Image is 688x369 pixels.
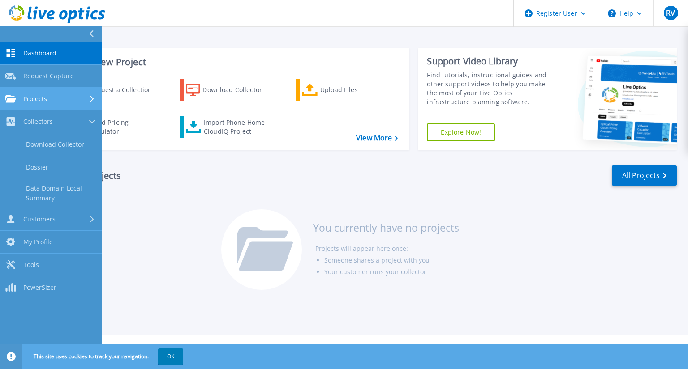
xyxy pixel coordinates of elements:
span: Customers [23,215,56,223]
a: Request a Collection [64,79,163,101]
a: All Projects [612,165,677,186]
button: OK [158,348,183,365]
span: RV [666,9,675,17]
div: Download Collector [202,81,274,99]
a: Upload Files [296,79,396,101]
span: My Profile [23,238,53,246]
li: Projects will appear here once: [315,243,459,254]
span: Tools [23,261,39,269]
li: Someone shares a project with you [324,254,459,266]
div: Import Phone Home CloudIQ Project [204,118,274,136]
span: Request Capture [23,72,74,80]
span: PowerSizer [23,284,56,292]
div: Cloud Pricing Calculator [88,118,159,136]
span: This site uses cookies to track your navigation. [25,348,183,365]
a: View More [356,134,398,142]
div: Find tutorials, instructional guides and other support videos to help you make the most of your L... [427,71,557,106]
div: Request a Collection [89,81,161,99]
a: Cloud Pricing Calculator [64,116,163,138]
h3: You currently have no projects [313,223,459,233]
div: Upload Files [320,81,392,99]
h3: Start a New Project [64,57,398,67]
span: Projects [23,95,47,103]
a: Explore Now! [427,123,495,141]
span: Collectors [23,118,53,126]
a: Download Collector [180,79,279,101]
li: Your customer runs your collector [324,266,459,278]
div: Support Video Library [427,55,557,67]
span: Dashboard [23,49,56,57]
